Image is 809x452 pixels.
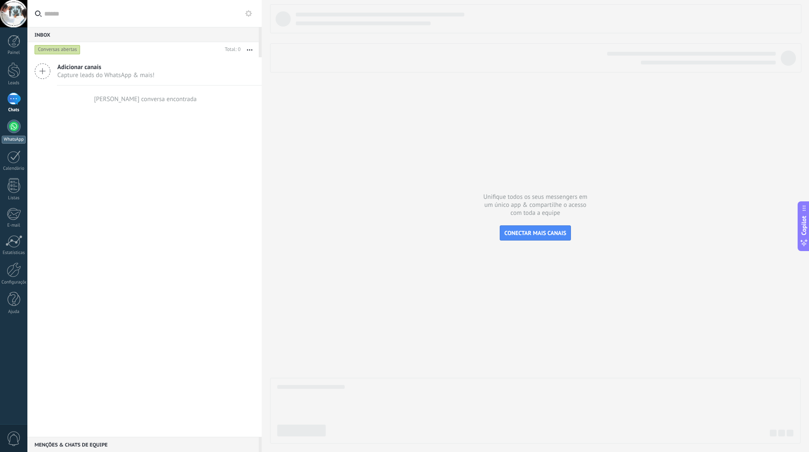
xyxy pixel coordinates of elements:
button: CONECTAR MAIS CANAIS [500,225,571,241]
div: Listas [2,195,26,201]
div: Configurações [2,280,26,285]
div: [PERSON_NAME] conversa encontrada [94,95,197,103]
div: Calendário [2,166,26,171]
button: Mais [241,42,259,57]
div: E-mail [2,223,26,228]
div: Estatísticas [2,250,26,256]
div: Conversas abertas [35,45,80,55]
div: Total: 0 [222,45,241,54]
span: CONECTAR MAIS CANAIS [504,229,566,237]
div: Inbox [27,27,259,42]
span: Capture leads do WhatsApp & mais! [57,71,155,79]
div: Leads [2,80,26,86]
span: Copilot [800,216,808,235]
div: Chats [2,107,26,113]
div: Ajuda [2,309,26,315]
div: WhatsApp [2,136,26,144]
span: Adicionar canais [57,63,155,71]
div: Menções & Chats de equipe [27,437,259,452]
div: Painel [2,50,26,56]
